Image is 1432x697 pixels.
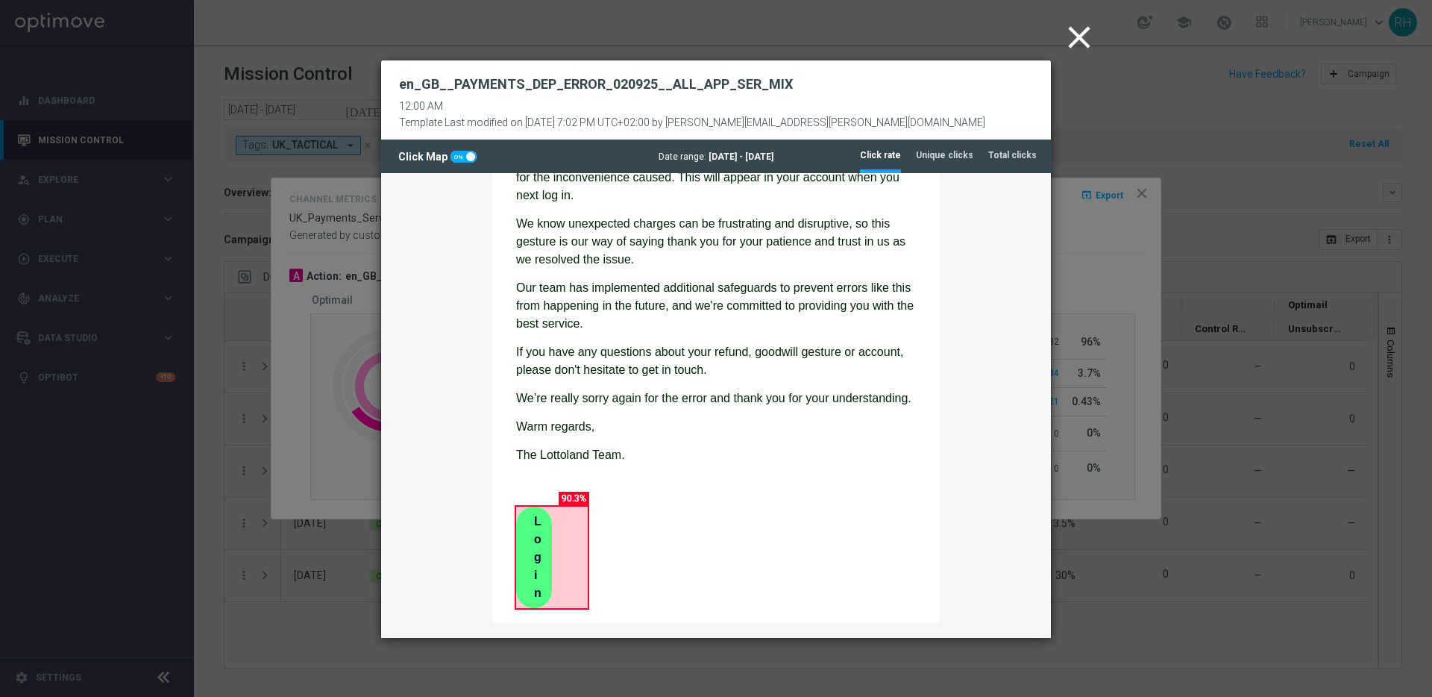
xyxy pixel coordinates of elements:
[135,217,535,235] p: We’re really sorry again for the error and thank you for your understanding.
[860,149,901,162] tab-header: Click rate
[1058,15,1104,61] button: close
[399,100,985,113] div: 12:00 AM
[398,151,450,163] span: Click Map
[135,171,535,207] p: If you have any questions about your refund, goodwill gesture or account, please don't hesitate t...
[659,151,706,162] span: Date range:
[399,75,793,93] h2: en_GB__PAYMENTS_DEP_ERROR_020925__ALL_APP_SER_MIX
[709,151,773,162] span: [DATE] - [DATE]
[153,343,160,427] span: Log in
[135,274,535,292] p: The Lottoland Team.
[988,149,1037,162] tab-header: Total clicks
[399,113,985,129] div: Template Last modified on [DATE] 7:02 PM UTC+02:00 by [PERSON_NAME][EMAIL_ADDRESS][PERSON_NAME][D...
[135,246,535,263] p: Warm regards,
[1061,19,1098,56] i: close
[135,43,535,96] p: We know unexpected charges can be frustrating and disruptive, so this gesture is our way of sayin...
[135,334,207,436] a: Log in
[916,149,973,162] tab-header: Unique clicks
[135,107,535,160] p: Our team has implemented additional safeguards to prevent errors like this from happening in the ...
